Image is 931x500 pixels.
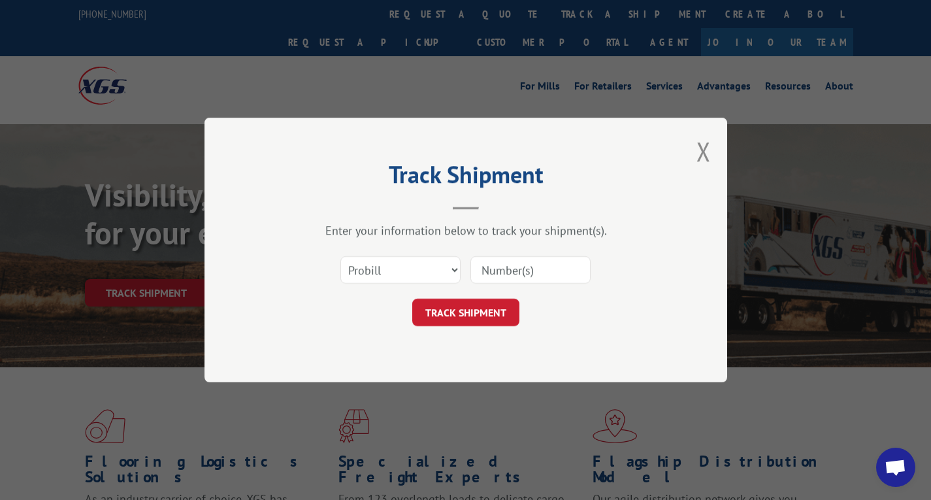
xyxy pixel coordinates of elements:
input: Number(s) [470,256,591,284]
a: Open chat [876,448,915,487]
button: Close modal [696,134,711,169]
button: TRACK SHIPMENT [412,299,519,326]
div: Enter your information below to track your shipment(s). [270,223,662,238]
h2: Track Shipment [270,165,662,190]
